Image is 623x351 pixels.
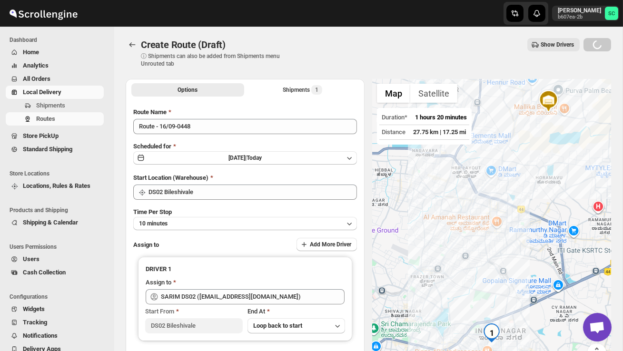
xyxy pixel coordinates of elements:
span: Routes [36,115,55,122]
span: Cash Collection [23,269,66,276]
button: Shipping & Calendar [6,216,104,229]
button: All Route Options [131,83,244,97]
p: [PERSON_NAME] [558,7,601,14]
button: Loop back to start [247,318,345,333]
button: Routes [126,38,139,51]
span: [DATE] | [228,155,247,161]
div: Open chat [583,313,612,341]
button: Users [6,253,104,266]
span: Scheduled for [133,143,171,150]
div: End At [247,307,345,316]
span: Widgets [23,305,45,312]
button: Notifications [6,329,104,342]
span: Shipments [36,102,65,109]
span: Start From [145,308,174,315]
button: Tracking [6,316,104,329]
input: Search location [148,185,357,200]
button: Show satellite imagery [410,84,457,103]
span: Store PickUp [23,132,59,139]
div: Shipments [283,85,322,95]
span: Loop back to start [253,322,302,329]
span: Time Per Stop [133,208,172,215]
button: Cash Collection [6,266,104,279]
span: Locations, Rules & Rates [23,182,90,189]
span: Today [247,155,262,161]
button: Show Drivers [527,38,580,51]
button: 10 minutes [133,217,357,230]
button: Routes [6,112,104,126]
div: Assign to [146,278,171,287]
button: Home [6,46,104,59]
button: Locations, Rules & Rates [6,179,104,193]
span: Local Delivery [23,88,61,96]
h3: DRIVER 1 [146,264,345,274]
span: Notifications [23,332,58,339]
span: 10 minutes [139,220,168,227]
span: Analytics [23,62,49,69]
button: [DATE]|Today [133,151,357,165]
p: ⓘ Shipments can also be added from Shipments menu Unrouted tab [141,52,291,68]
button: Analytics [6,59,104,72]
span: Users [23,255,40,263]
img: ScrollEngine [8,1,79,25]
span: 27.75 km | 17.25 mi [413,128,466,136]
p: b607ea-2b [558,14,601,20]
span: 1 [315,86,318,94]
div: 1 [482,323,501,342]
button: Add More Driver [297,238,357,251]
text: SC [608,10,615,17]
button: Shipments [6,99,104,112]
button: Show street map [377,84,410,103]
span: Shipping & Calendar [23,219,78,226]
button: Widgets [6,302,104,316]
span: Route Name [133,108,167,116]
span: Start Location (Warehouse) [133,174,208,181]
span: Configurations [10,293,108,301]
span: Distance [382,128,405,136]
span: Standard Shipping [23,146,72,153]
span: Home [23,49,39,56]
button: Selected Shipments [246,83,359,97]
span: Products and Shipping [10,206,108,214]
span: Dashboard [10,36,108,44]
button: User menu [552,6,619,21]
span: Users Permissions [10,243,108,251]
span: Create Route (Draft) [141,39,226,50]
span: Show Drivers [541,41,574,49]
span: Tracking [23,319,47,326]
span: 1 hours 20 minutes [415,114,467,121]
input: Search assignee [161,289,345,304]
span: Assign to [133,241,159,248]
span: All Orders [23,75,50,82]
span: Duration* [382,114,407,121]
span: Options [178,86,198,94]
span: Add More Driver [310,241,351,248]
span: Sanjay chetri [605,7,618,20]
button: All Orders [6,72,104,86]
input: Eg: Bengaluru Route [133,119,357,134]
span: Store Locations [10,170,108,177]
